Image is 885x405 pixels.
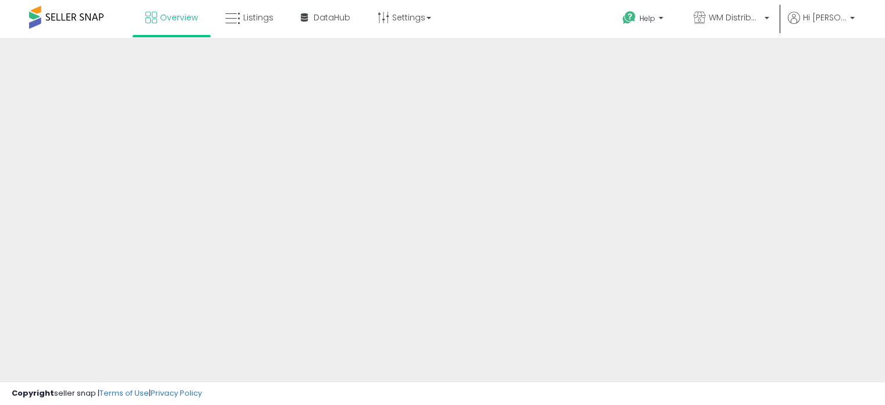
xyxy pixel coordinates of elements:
i: Get Help [622,10,637,25]
a: Hi [PERSON_NAME] [788,12,855,38]
a: Terms of Use [99,388,149,399]
span: Hi [PERSON_NAME] [803,12,847,23]
div: seller snap | | [12,388,202,399]
span: Help [639,13,655,23]
a: Privacy Policy [151,388,202,399]
span: WM Distribution [709,12,761,23]
strong: Copyright [12,388,54,399]
span: DataHub [314,12,350,23]
a: Help [613,2,675,38]
span: Listings [243,12,273,23]
span: Overview [160,12,198,23]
